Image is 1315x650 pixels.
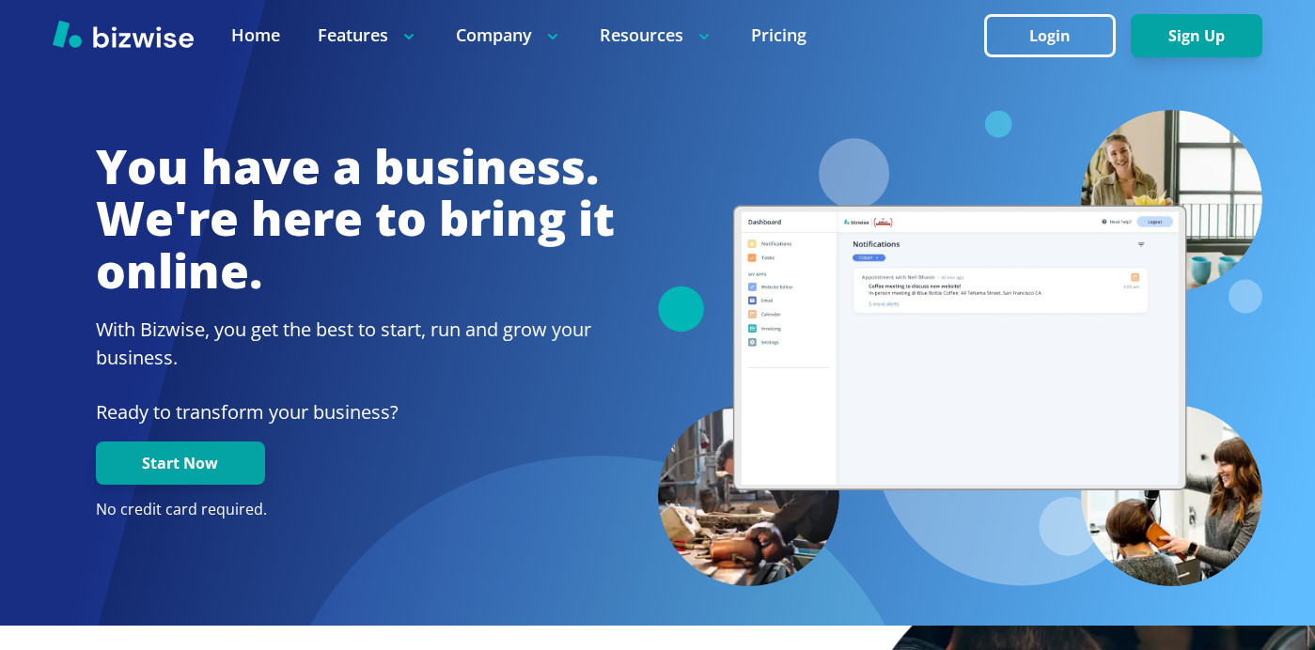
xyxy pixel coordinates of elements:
[96,455,265,472] a: Start Now
[96,141,615,298] h1: You have a business. We're here to bring it online.
[96,500,615,520] p: No credit card required.
[456,23,562,47] p: Company
[96,441,265,485] button: Start Now
[96,316,615,372] h2: With Bizwise, you get the best to start, run and grow your business.
[231,23,280,47] a: Home
[751,23,806,47] a: Pricing
[600,23,713,47] p: Resources
[53,20,194,48] img: Bizwise Logo
[984,14,1116,57] button: Login
[1131,14,1262,57] button: Sign Up
[1131,27,1262,45] a: Sign Up
[318,23,418,47] p: Features
[984,27,1131,45] a: Login
[96,398,615,426] p: Ready to transform your business?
